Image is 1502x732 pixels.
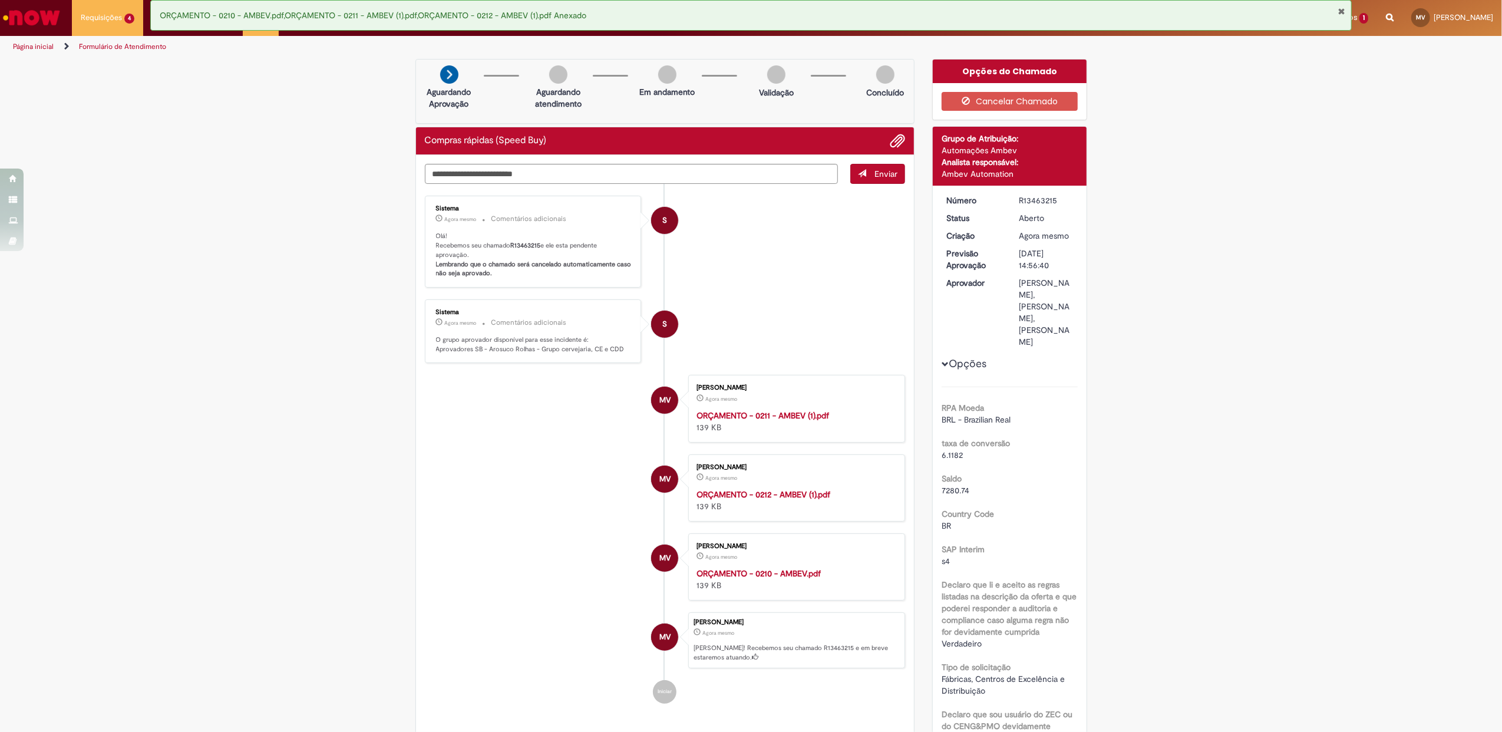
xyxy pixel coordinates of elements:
[425,612,906,669] li: Mayara Rodrigues Vasques
[1338,6,1345,16] button: Fechar Notificação
[937,277,1010,289] dt: Aprovador
[696,464,893,471] div: [PERSON_NAME]
[445,216,477,223] span: Agora mesmo
[942,556,950,566] span: s4
[651,311,678,338] div: System
[530,86,587,110] p: Aguardando atendimento
[942,674,1067,696] span: Fábricas, Centros de Excelência e Distribuição
[942,403,984,413] b: RPA Moeda
[759,87,794,98] p: Validação
[651,387,678,414] div: Mayara Rodrigues Vasques
[1359,13,1368,24] span: 1
[767,65,785,84] img: img-circle-grey.png
[942,450,963,460] span: 6.1182
[876,65,894,84] img: img-circle-grey.png
[436,232,632,278] p: Olá! Recebemos seu chamado e ele esta pendente aprovação.
[658,65,676,84] img: img-circle-grey.png
[942,662,1011,672] b: Tipo de solicitação
[942,520,951,531] span: BR
[696,489,830,500] a: ORÇAMENTO - 0212 - AMBEV (1).pdf
[659,386,671,414] span: MV
[491,318,567,328] small: Comentários adicionais
[1019,212,1074,224] div: Aberto
[696,384,893,391] div: [PERSON_NAME]
[651,207,678,234] div: System
[702,629,734,637] time: 29/08/2025 15:56:40
[705,395,737,403] span: Agora mesmo
[1416,14,1425,21] span: MV
[942,509,994,519] b: Country Code
[13,42,54,51] a: Página inicial
[440,65,458,84] img: arrow-next.png
[942,92,1078,111] button: Cancelar Chamado
[511,241,541,250] b: R13463215
[651,545,678,572] div: Mayara Rodrigues Vasques
[942,133,1078,144] div: Grupo de Atribuição:
[866,87,904,98] p: Concluído
[942,156,1078,168] div: Analista responsável:
[662,206,667,235] span: S
[549,65,567,84] img: img-circle-grey.png
[694,644,899,662] p: [PERSON_NAME]! Recebemos seu chamado R13463215 e em breve estaremos atuando.
[933,60,1087,83] div: Opções do Chamado
[696,568,893,591] div: 139 KB
[694,619,899,626] div: [PERSON_NAME]
[1,6,62,29] img: ServiceNow
[425,164,839,184] textarea: Digite sua mensagem aqui...
[436,205,632,212] div: Sistema
[436,260,633,278] b: Lembrando que o chamado será cancelado automaticamente caso não seja aprovado.
[639,86,695,98] p: Em andamento
[942,414,1011,425] span: BRL - Brazilian Real
[705,553,737,560] time: 29/08/2025 15:56:35
[696,543,893,550] div: [PERSON_NAME]
[421,86,478,110] p: Aguardando Aprovação
[942,485,969,496] span: 7280.74
[436,309,632,316] div: Sistema
[937,230,1010,242] dt: Criação
[659,465,671,493] span: MV
[942,438,1010,449] b: taxa de conversão
[937,212,1010,224] dt: Status
[705,395,737,403] time: 29/08/2025 15:56:35
[1019,230,1069,241] time: 29/08/2025 15:56:40
[651,466,678,493] div: Mayara Rodrigues Vasques
[696,568,821,579] a: ORÇAMENTO - 0210 - AMBEV.pdf
[850,164,905,184] button: Enviar
[659,623,671,651] span: MV
[942,544,985,555] b: SAP Interim
[79,42,166,51] a: Formulário de Atendimento
[1019,277,1074,348] div: [PERSON_NAME], [PERSON_NAME], [PERSON_NAME]
[124,14,134,24] span: 4
[445,319,477,327] time: 29/08/2025 15:56:48
[659,544,671,572] span: MV
[942,168,1078,180] div: Ambev Automation
[445,216,477,223] time: 29/08/2025 15:56:52
[1019,194,1074,206] div: R13463215
[696,410,829,421] a: ORÇAMENTO - 0211 - AMBEV (1).pdf
[1019,230,1074,242] div: 29/08/2025 15:56:40
[696,410,893,433] div: 139 KB
[942,144,1078,156] div: Automações Ambev
[9,36,992,58] ul: Trilhas de página
[662,310,667,338] span: S
[436,335,632,354] p: O grupo aprovador disponível para esse incidente é: Aprovadores SB - Arosuco Rolhas - Grupo cerve...
[942,638,982,649] span: Verdadeiro
[890,133,905,149] button: Adicionar anexos
[942,473,962,484] b: Saldo
[160,10,586,21] span: ORÇAMENTO - 0210 - AMBEV.pdf,ORÇAMENTO - 0211 - AMBEV (1).pdf,ORÇAMENTO - 0212 - AMBEV (1).pdf An...
[1019,248,1074,271] div: [DATE] 14:56:40
[705,474,737,482] span: Agora mesmo
[696,489,893,512] div: 139 KB
[702,629,734,637] span: Agora mesmo
[942,579,1077,637] b: Declaro que li e aceito as regras listadas na descrição da oferta e que poderei responder a audit...
[445,319,477,327] span: Agora mesmo
[425,184,906,715] ul: Histórico de tíquete
[651,624,678,651] div: Mayara Rodrigues Vasques
[937,248,1010,271] dt: Previsão Aprovação
[425,136,547,146] h2: Compras rápidas (Speed Buy) Histórico de tíquete
[937,194,1010,206] dt: Número
[491,214,567,224] small: Comentários adicionais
